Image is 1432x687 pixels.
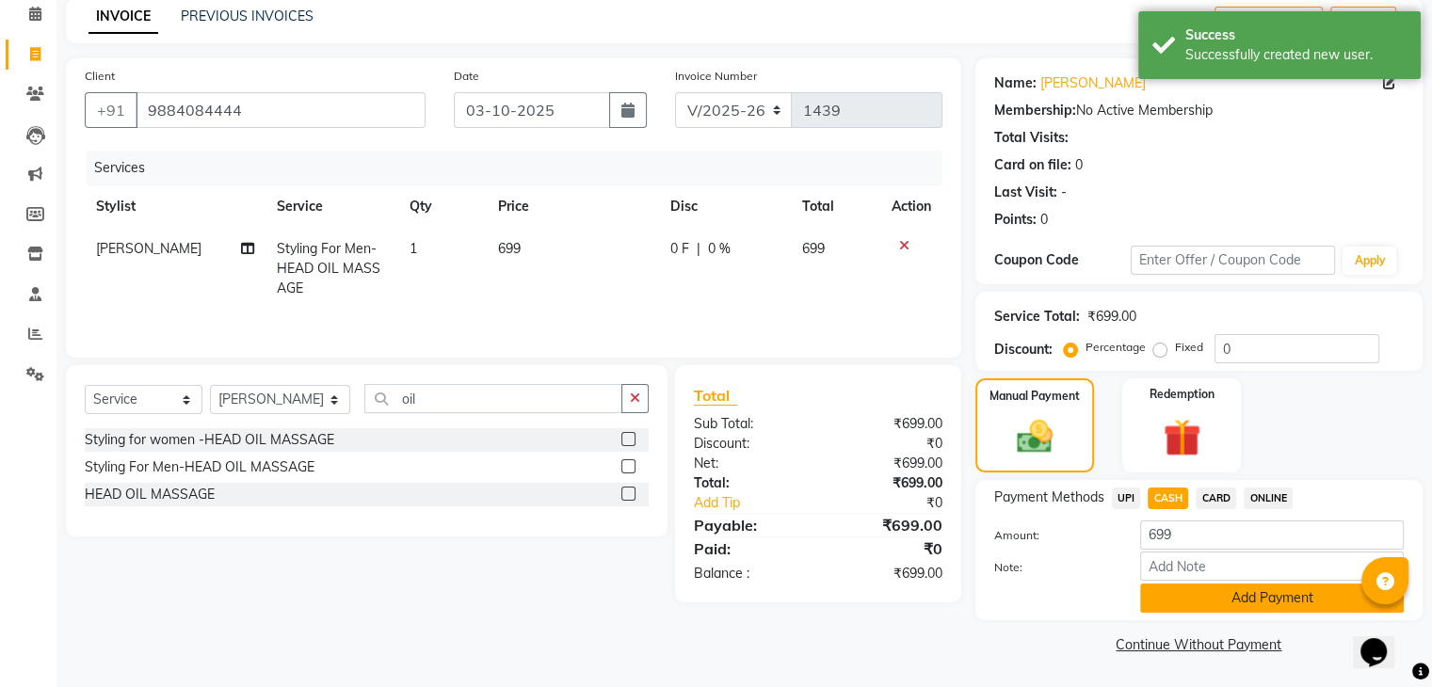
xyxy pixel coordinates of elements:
[841,493,956,513] div: ₹0
[818,514,957,536] div: ₹699.00
[994,183,1057,202] div: Last Visit:
[181,8,314,24] a: PREVIOUS INVOICES
[708,239,731,259] span: 0 %
[680,434,818,454] div: Discount:
[454,68,479,85] label: Date
[1244,487,1293,509] span: ONLINE
[680,537,818,560] div: Paid:
[1353,612,1413,668] iframe: chat widget
[1330,7,1396,36] button: Save
[680,564,818,583] div: Balance :
[1215,7,1323,36] button: Create New
[277,240,380,296] span: Styling For Men-HEAD OIL MASSAGE
[1086,339,1146,356] label: Percentage
[410,240,417,257] span: 1
[1040,73,1146,93] a: [PERSON_NAME]
[697,239,700,259] span: |
[994,210,1037,230] div: Points:
[818,434,957,454] div: ₹0
[398,185,487,228] th: Qty
[818,564,957,583] div: ₹699.00
[85,457,314,477] div: Styling For Men-HEAD OIL MASSAGE
[136,92,426,128] input: Search by Name/Mobile/Email/Code
[87,151,957,185] div: Services
[680,414,818,434] div: Sub Total:
[680,473,818,493] div: Total:
[670,239,689,259] span: 0 F
[675,68,757,85] label: Invoice Number
[994,128,1069,148] div: Total Visits:
[85,485,215,504] div: HEAD OIL MASSAGE
[659,185,791,228] th: Disc
[364,384,621,413] input: Search or Scan
[680,514,818,536] div: Payable:
[1140,520,1404,550] input: Amount
[818,537,957,560] div: ₹0
[96,240,201,257] span: [PERSON_NAME]
[994,155,1071,175] div: Card on file:
[1185,25,1407,45] div: Success
[487,185,659,228] th: Price
[980,559,1126,576] label: Note:
[1151,414,1213,461] img: _gift.svg
[1148,487,1188,509] span: CASH
[1112,487,1141,509] span: UPI
[85,92,137,128] button: +91
[880,185,942,228] th: Action
[85,430,334,450] div: Styling for women -HEAD OIL MASSAGE
[1140,583,1404,613] button: Add Payment
[1185,45,1407,65] div: Successfully created new user.
[990,388,1080,405] label: Manual Payment
[498,240,521,257] span: 699
[265,185,398,228] th: Service
[1131,246,1336,275] input: Enter Offer / Coupon Code
[1175,339,1203,356] label: Fixed
[802,240,825,257] span: 699
[980,527,1126,544] label: Amount:
[994,250,1131,270] div: Coupon Code
[694,386,737,406] span: Total
[818,454,957,473] div: ₹699.00
[994,101,1076,120] div: Membership:
[1087,307,1136,327] div: ₹699.00
[994,340,1053,359] div: Discount:
[680,454,818,473] div: Net:
[994,307,1080,327] div: Service Total:
[1006,416,1064,457] img: _cash.svg
[818,473,957,493] div: ₹699.00
[818,414,957,434] div: ₹699.00
[994,73,1037,93] div: Name:
[994,101,1404,120] div: No Active Membership
[1040,210,1048,230] div: 0
[1150,386,1215,403] label: Redemption
[1343,247,1396,275] button: Apply
[1061,183,1067,202] div: -
[1196,487,1236,509] span: CARD
[1140,551,1404,581] input: Add Note
[680,493,841,513] a: Add Tip
[1075,155,1083,175] div: 0
[85,185,265,228] th: Stylist
[85,68,115,85] label: Client
[994,487,1104,507] span: Payment Methods
[979,635,1419,655] a: Continue Without Payment
[791,185,880,228] th: Total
